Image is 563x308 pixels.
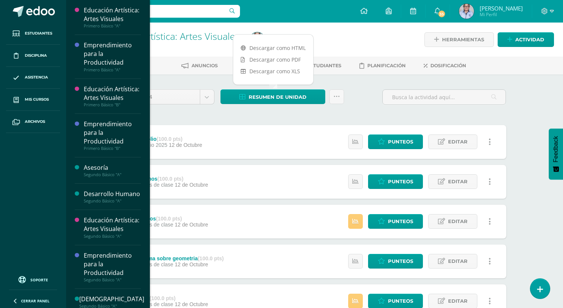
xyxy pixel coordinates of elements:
[6,45,60,67] a: Disciplina
[84,163,141,172] div: Asesoría
[132,136,202,142] div: Portafolio
[448,294,468,308] span: Editar
[169,142,202,148] span: 12 de Octubre
[84,251,141,282] a: Emprendimiento para la ProductividadSegundo Básico "A"
[84,6,141,29] a: Educación Artística: Artes VisualesPrimero Básico "A"
[296,60,341,72] a: Estudiantes
[25,119,45,125] span: Archivos
[424,32,494,47] a: Herramientas
[233,65,313,77] a: Descargar como XLS
[25,74,48,80] span: Asistencia
[84,216,141,233] div: Educación Artística: Artes Visuales
[480,11,523,18] span: Mi Perfil
[480,5,523,12] span: [PERSON_NAME]
[21,298,50,303] span: Cerrar panel
[175,182,208,188] span: 12 de Octubre
[132,301,173,307] span: Trabajos de clase
[84,251,141,277] div: Emprendimiento para la Productividad
[84,85,141,102] div: Educación Artística: Artes Visuales
[442,33,484,47] span: Herramientas
[132,255,223,261] div: Esquema sobre geometria
[84,6,141,23] div: Educación Artística: Artes Visuales
[84,190,141,204] a: Desarrollo HumanoSegundo Básico "A"
[157,136,183,142] strong: (100.0 pts)
[84,190,141,198] div: Desarrollo Humano
[459,4,474,19] img: 1dda184af6efa5d482d83f07e0e6c382.png
[25,30,52,36] span: Estudiantes
[359,60,406,72] a: Planificación
[124,90,214,104] a: Unidad 4
[198,255,223,261] strong: (100.0 pts)
[6,89,60,111] a: Mis cursos
[498,32,554,47] a: Actividad
[368,254,423,269] a: Punteos
[388,214,413,228] span: Punteos
[388,294,413,308] span: Punteos
[156,216,182,222] strong: (100.0 pts)
[84,85,141,107] a: Educación Artística: Artes VisualesPrimero Básico "B"
[175,301,208,307] span: 12 de Octubre
[388,254,413,268] span: Punteos
[368,134,423,149] a: Punteos
[84,41,141,67] div: Emprendimiento para la Productividad
[84,120,141,146] div: Emprendimiento para la Productividad
[181,60,218,72] a: Anuncios
[95,41,241,48] div: Segundo Básico 'B'
[448,254,468,268] span: Editar
[71,5,240,18] input: Busca un usuario...
[249,90,306,104] span: Resumen de unidad
[84,67,141,72] div: Primero Básico "A"
[552,136,559,162] span: Feedback
[192,63,218,68] span: Anuncios
[515,33,544,47] span: Actividad
[388,135,413,149] span: Punteos
[84,198,141,204] div: Segundo Básico "A"
[157,176,183,182] strong: (100.0 pts)
[424,60,466,72] a: Dosificación
[388,175,413,189] span: Punteos
[84,146,141,151] div: Primero Básico "B"
[84,163,141,177] a: AsesoríaSegundo Básico "A"
[132,216,208,222] div: Poliedros
[307,63,341,68] span: Estudiantes
[132,182,173,188] span: Trabajos de clase
[132,222,173,228] span: Trabajos de clase
[129,90,194,104] span: Unidad 4
[132,261,173,267] span: Trabajos de clase
[250,32,265,47] img: 1dda184af6efa5d482d83f07e0e6c382.png
[30,277,48,282] span: Soporte
[84,234,141,239] div: Segundo Básico "A"
[95,30,240,42] a: Educación Artística: Artes Visuales
[9,274,57,284] a: Soporte
[132,176,208,182] div: Poligonos
[95,31,241,41] h1: Educación Artística: Artes Visuales
[84,23,141,29] div: Primero Básico "A"
[84,41,141,72] a: Emprendimiento para la ProductividadPrimero Básico "A"
[6,67,60,89] a: Asistencia
[438,10,446,18] span: 35
[84,102,141,107] div: Primero Básico "B"
[233,54,313,65] a: Descargar como PDF
[233,42,313,54] a: Descargar como HTML
[220,89,325,104] a: Resumen de unidad
[25,53,47,59] span: Disciplina
[6,23,60,45] a: Estudiantes
[368,214,423,229] a: Punteos
[383,90,506,104] input: Busca la actividad aquí...
[132,295,208,301] div: Diseño
[430,63,466,68] span: Dosificación
[84,277,141,282] div: Segundo Básico "A"
[448,135,468,149] span: Editar
[448,175,468,189] span: Editar
[175,222,208,228] span: 12 de Octubre
[84,172,141,177] div: Segundo Básico "A"
[84,216,141,239] a: Educación Artística: Artes VisualesSegundo Básico "A"
[79,295,144,303] div: [DEMOGRAPHIC_DATA]
[149,295,175,301] strong: (100.0 pts)
[25,97,49,103] span: Mis cursos
[368,174,423,189] a: Punteos
[448,214,468,228] span: Editar
[84,120,141,151] a: Emprendimiento para la ProductividadPrimero Básico "B"
[175,261,208,267] span: 12 de Octubre
[549,128,563,180] button: Feedback - Mostrar encuesta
